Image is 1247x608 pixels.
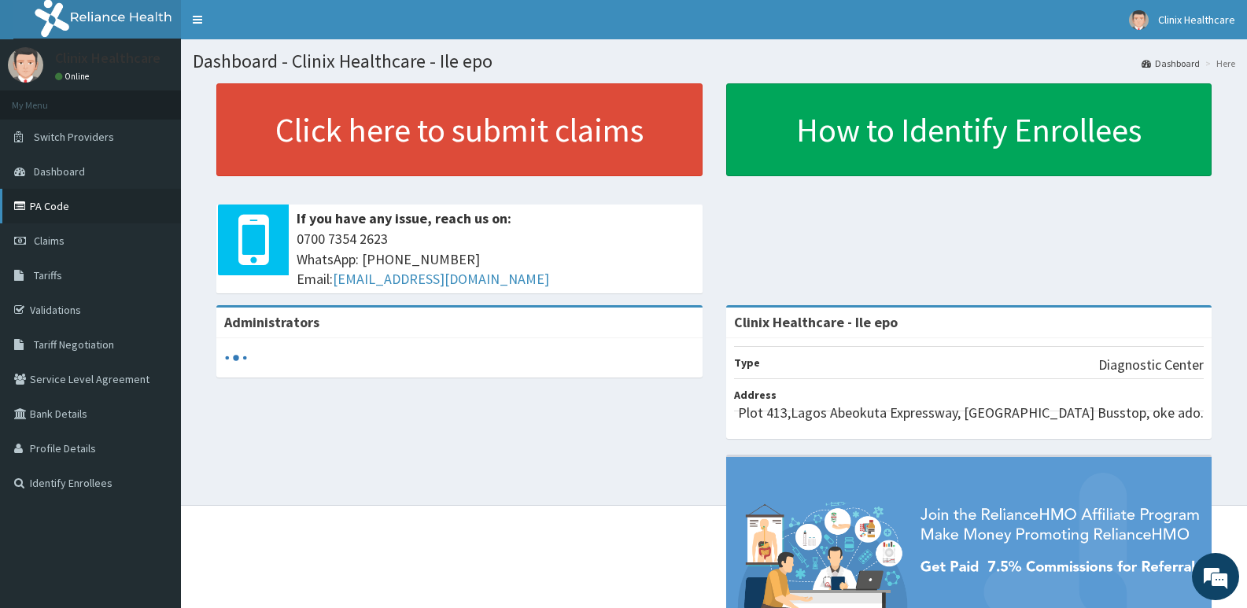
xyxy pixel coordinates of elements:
strong: Clinix Healthcare - Ile epo [734,313,898,331]
span: Switch Providers [34,130,114,144]
a: [EMAIL_ADDRESS][DOMAIN_NAME] [333,270,549,288]
a: Click here to submit claims [216,83,703,176]
span: Tariffs [34,268,62,282]
b: Type [734,356,760,370]
img: User Image [1129,10,1149,30]
p: Clinix Healthcare [55,51,160,65]
a: Dashboard [1142,57,1200,70]
img: User Image [8,47,43,83]
b: If you have any issue, reach us on: [297,209,511,227]
svg: audio-loading [224,346,248,370]
span: Claims [34,234,65,248]
a: How to Identify Enrollees [726,83,1212,176]
li: Here [1201,57,1235,70]
span: Clinix Healthcare [1158,13,1235,27]
b: Administrators [224,313,319,331]
span: 0700 7354 2623 WhatsApp: [PHONE_NUMBER] Email: [297,229,695,289]
span: Dashboard [34,164,85,179]
b: Address [734,388,777,402]
p: Plot 413,Lagos Abeokuta Expressway, [GEOGRAPHIC_DATA] Busstop, oke ado. [738,403,1204,423]
h1: Dashboard - Clinix Healthcare - Ile epo [193,51,1235,72]
p: Diagnostic Center [1098,355,1204,375]
a: Online [55,71,93,82]
span: Tariff Negotiation [34,337,114,352]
